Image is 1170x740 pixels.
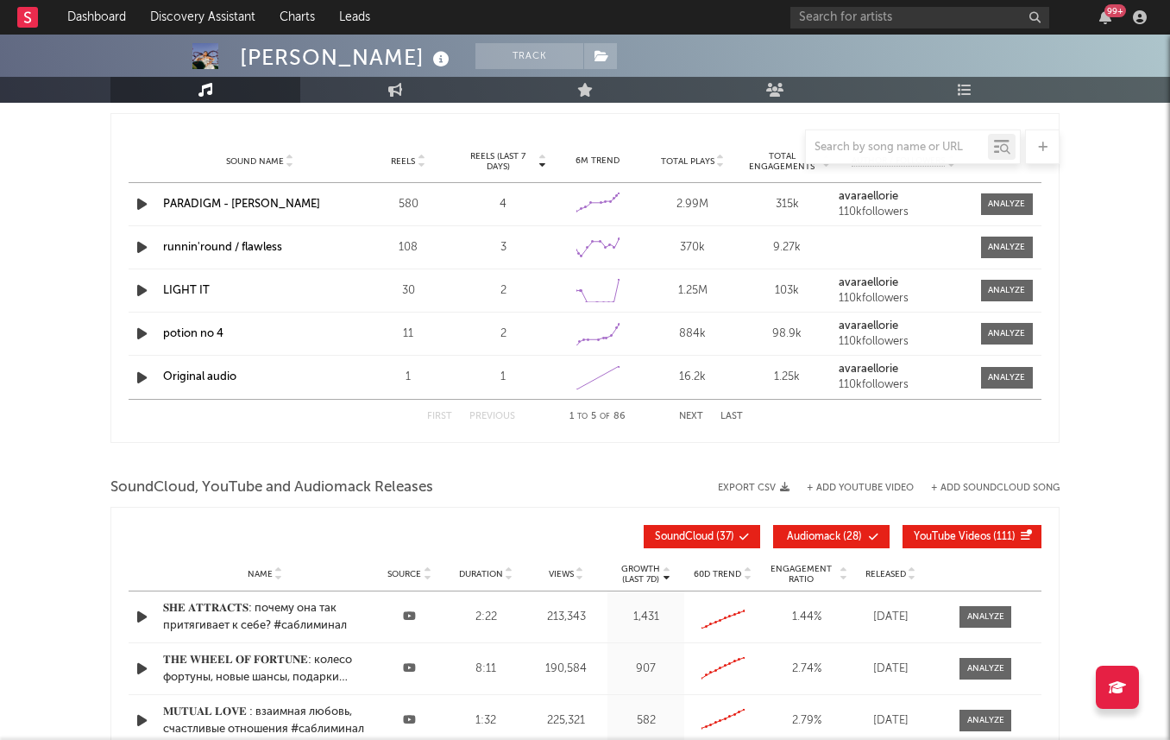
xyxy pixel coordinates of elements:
[459,569,503,579] span: Duration
[790,7,1049,28] input: Search for artists
[387,569,421,579] span: Source
[806,141,988,155] input: Search by song name or URL
[460,196,546,213] div: 4
[679,412,703,421] button: Next
[650,196,736,213] div: 2.99M
[745,326,831,343] div: 98.9k
[460,369,546,386] div: 1
[839,320,898,332] strong: avaraellorie
[720,412,743,421] button: Last
[694,569,741,579] span: 60D Trend
[365,196,451,213] div: 580
[914,484,1060,493] button: + Add SoundCloud Song
[765,564,837,585] span: Engagement Ratio
[163,704,367,737] a: 𝐌𝐔𝐓𝐔𝐀𝐋 𝐋𝐎𝐕𝐄 : взаимная любовь, счастливые отношения #саблиминал
[839,379,968,391] div: 110k followers
[839,320,968,332] a: avaraellorie
[718,483,789,493] button: Export CSV
[529,609,604,626] div: 213,343
[621,564,660,574] p: Growth
[1104,4,1126,17] div: 99 +
[856,609,925,626] div: [DATE]
[789,484,914,493] div: + Add YouTube Video
[612,609,680,626] div: 1,431
[163,199,320,210] a: PARADIGM - [PERSON_NAME]
[110,478,433,498] span: SoundCloud, YouTube and Audiomack Releases
[577,413,588,421] span: to
[765,609,847,626] div: 1.44 %
[460,282,546,300] div: 2
[839,364,968,376] a: avaraellorie
[427,412,452,421] button: First
[365,282,451,300] div: 30
[550,407,645,427] div: 1 5 86
[839,293,968,305] div: 110k followers
[745,239,831,256] div: 9.27k
[529,712,604,730] div: 225,321
[163,285,210,296] a: LIGHT IT
[839,364,898,375] strong: avaraellorie
[452,712,520,730] div: 1:32
[549,569,574,579] span: Views
[807,484,914,493] button: + Add YouTube Video
[914,532,1016,542] span: ( 111 )
[163,242,282,253] a: runnin'round / flawless
[839,206,968,218] div: 110k followers
[650,369,736,386] div: 16.2k
[745,282,831,300] div: 103k
[787,532,840,542] span: Audiomack
[529,661,604,678] div: 190,584
[452,609,520,626] div: 2:22
[745,369,831,386] div: 1.25k
[839,191,968,203] a: avaraellorie
[163,652,367,686] a: 𝐓𝐇𝐄 𝐖𝐇𝐄𝐄𝐋 𝐎𝐅 𝐅𝐎𝐑𝐓𝐔𝐍𝐄: колесо фортуны, новые шансы, подарки судьбы #саблиминал #subliminal
[839,336,968,348] div: 110k followers
[600,413,610,421] span: of
[856,712,925,730] div: [DATE]
[650,282,736,300] div: 1.25M
[839,277,898,288] strong: avaraellorie
[460,239,546,256] div: 3
[839,191,898,202] strong: avaraellorie
[163,371,236,383] a: Original audio
[745,196,831,213] div: 315k
[240,43,454,72] div: [PERSON_NAME]
[644,525,760,548] button: SoundCloud(37)
[931,484,1060,493] button: + Add SoundCloud Song
[865,569,906,579] span: Released
[452,661,520,678] div: 8:11
[621,574,660,585] p: (Last 7d)
[248,569,273,579] span: Name
[765,712,847,730] div: 2.79 %
[914,532,991,542] span: YouTube Videos
[650,239,736,256] div: 370k
[773,525,890,548] button: Audiomack(28)
[460,326,546,343] div: 2
[655,532,714,542] span: SoundCloud
[839,277,968,289] a: avaraellorie
[475,43,583,69] button: Track
[365,369,451,386] div: 1
[469,412,515,421] button: Previous
[365,239,451,256] div: 108
[655,532,734,542] span: ( 37 )
[365,326,451,343] div: 11
[612,661,680,678] div: 907
[856,661,925,678] div: [DATE]
[784,532,864,542] span: ( 28 )
[765,661,847,678] div: 2.74 %
[650,326,736,343] div: 884k
[163,600,367,634] a: 𝐒𝐇𝐄 𝐀𝐓𝐓𝐑𝐀𝐂𝐓𝐒: почему она так притягивает к cебе? #саблиминал
[1099,10,1111,24] button: 99+
[163,328,223,339] a: potion no 4
[903,525,1041,548] button: YouTube Videos(111)
[612,712,680,730] div: 582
